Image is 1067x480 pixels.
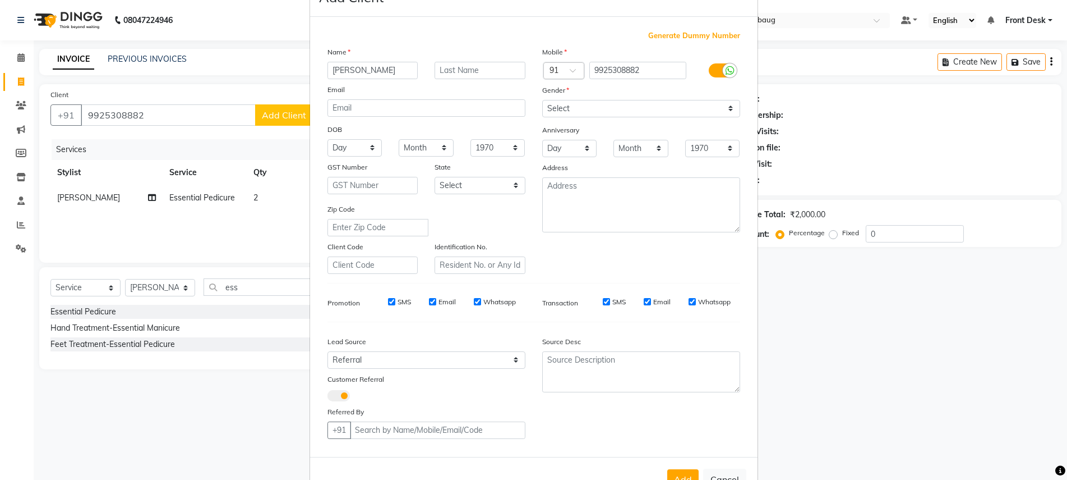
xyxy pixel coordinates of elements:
[327,99,525,117] input: Email
[435,62,525,79] input: Last Name
[327,177,418,194] input: GST Number
[327,337,366,347] label: Lead Source
[350,422,525,439] input: Search by Name/Mobile/Email/Code
[589,62,686,79] input: Mobile
[542,298,578,308] label: Transaction
[327,422,351,439] button: +91
[327,62,418,79] input: First Name
[435,242,487,252] label: Identification No.
[327,125,342,135] label: DOB
[612,297,626,307] label: SMS
[398,297,411,307] label: SMS
[435,162,451,172] label: State
[542,337,581,347] label: Source Desc
[327,85,345,95] label: Email
[483,297,516,307] label: Whatsapp
[327,298,360,308] label: Promotion
[327,204,355,214] label: Zip Code
[438,297,456,307] label: Email
[698,297,731,307] label: Whatsapp
[648,30,740,42] span: Generate Dummy Number
[542,85,569,95] label: Gender
[542,47,567,57] label: Mobile
[542,163,568,173] label: Address
[327,374,384,385] label: Customer Referral
[435,257,525,274] input: Resident No. or Any Id
[542,125,579,135] label: Anniversary
[327,407,364,417] label: Referred By
[327,242,363,252] label: Client Code
[327,47,350,57] label: Name
[327,162,367,172] label: GST Number
[653,297,671,307] label: Email
[327,257,418,274] input: Client Code
[327,219,428,236] input: Enter Zip Code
